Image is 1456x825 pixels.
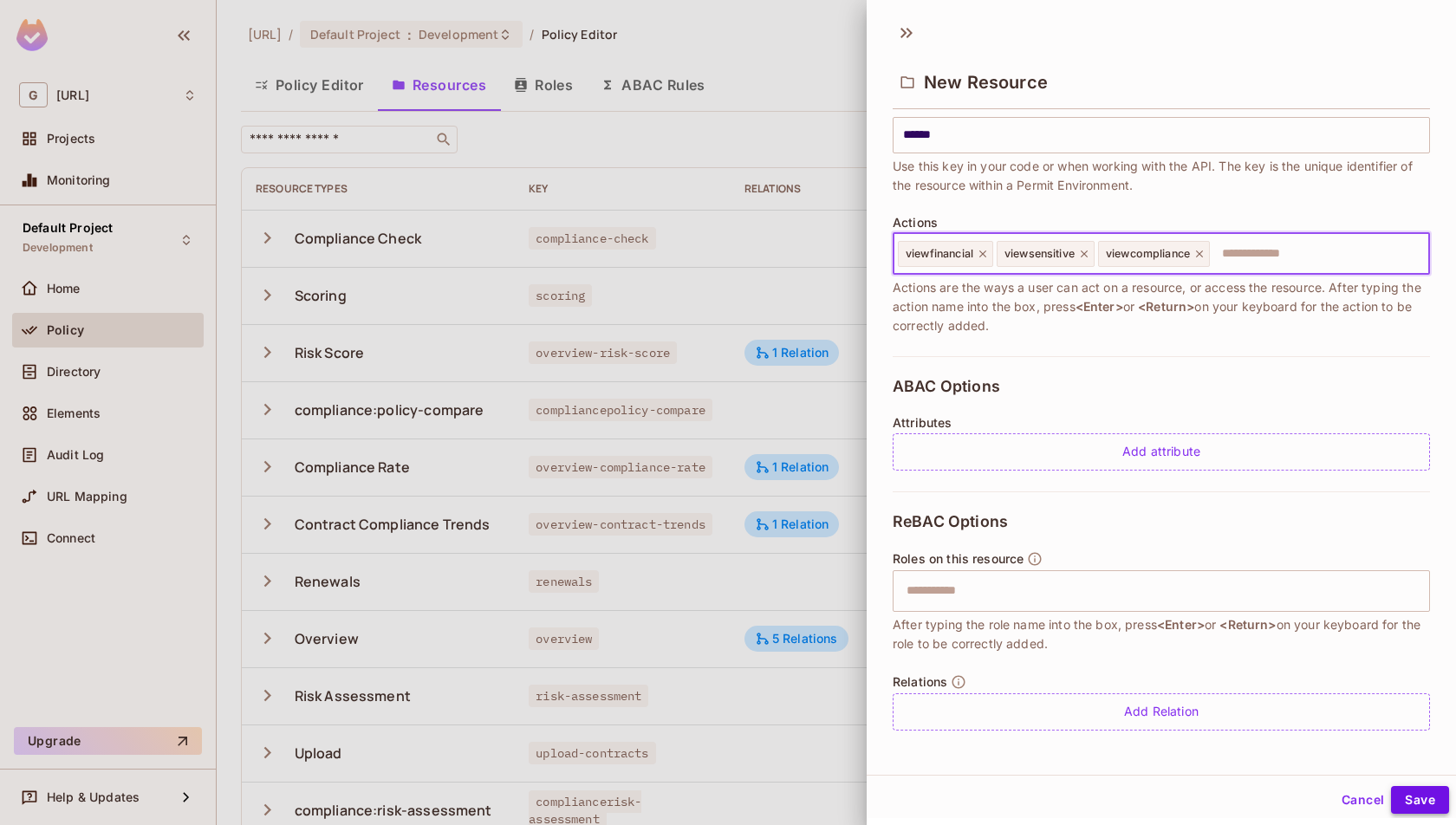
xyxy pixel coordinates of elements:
span: After typing the role name into the box, press or on your keyboard for the role to be correctly a... [893,615,1430,653]
span: viewcompliance [1106,247,1190,261]
span: viewsensitive [1004,247,1075,261]
div: Add attribute [893,433,1430,471]
div: viewfinancial [898,241,993,267]
span: Actions are the ways a user can act on a resource, or access the resource. After typing the actio... [893,278,1430,335]
button: Save [1391,786,1449,814]
div: viewsensitive [997,241,1095,267]
span: viewfinancial [906,247,973,261]
span: New Resource [924,72,1048,93]
span: Roles on this resource [893,552,1024,566]
div: Add Relation [893,693,1430,731]
span: <Enter> [1076,299,1123,314]
span: <Return> [1219,617,1276,632]
span: ABAC Options [893,378,1000,395]
span: Actions [893,216,938,230]
span: Relations [893,675,947,689]
span: Attributes [893,416,952,430]
span: Use this key in your code or when working with the API. The key is the unique identifier of the r... [893,157,1430,195]
span: ReBAC Options [893,513,1008,530]
span: <Return> [1138,299,1194,314]
div: viewcompliance [1098,241,1210,267]
button: Cancel [1335,786,1391,814]
span: <Enter> [1157,617,1205,632]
